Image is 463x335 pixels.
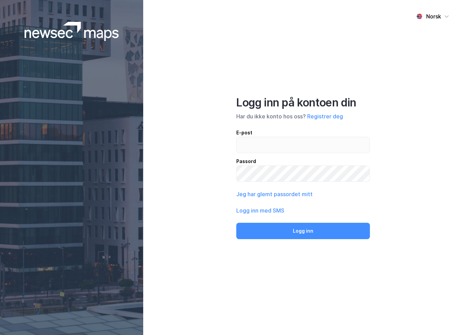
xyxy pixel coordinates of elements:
[426,12,441,20] div: Norsk
[236,190,313,198] button: Jeg har glemt passordet mitt
[307,112,343,120] button: Registrer deg
[236,129,370,137] div: E-post
[236,157,370,165] div: Passord
[236,112,370,120] div: Har du ikke konto hos oss?
[236,206,284,215] button: Logg inn med SMS
[236,96,370,110] div: Logg inn på kontoen din
[236,223,370,239] button: Logg inn
[25,22,119,41] img: logoWhite.bf58a803f64e89776f2b079ca2356427.svg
